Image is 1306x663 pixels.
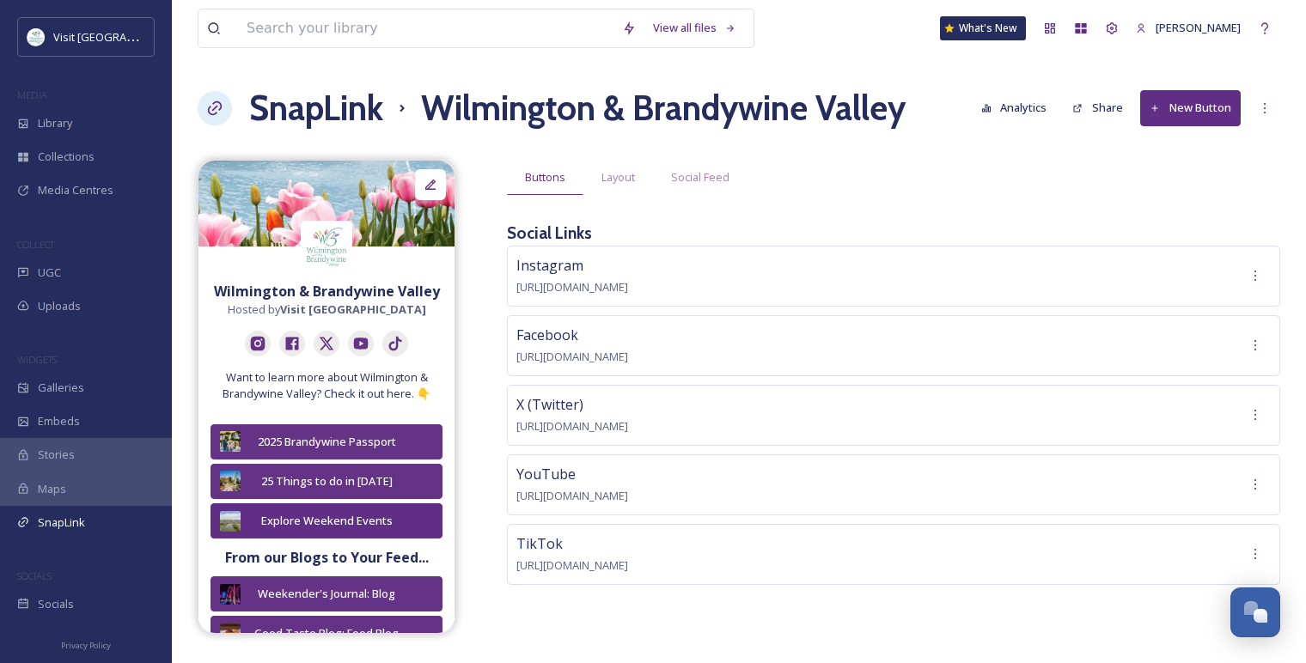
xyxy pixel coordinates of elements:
[17,238,54,251] span: COLLECT
[38,596,74,612] span: Socials
[220,584,241,605] img: 4ce0f75f-39aa-4041-aa5d-0d8d3aad094a.jpg
[516,418,628,434] span: [URL][DOMAIN_NAME]
[249,473,404,490] div: 25 Things to do in [DATE]
[973,91,1065,125] a: Analytics
[27,28,45,46] img: download%20%281%29.jpeg
[671,169,729,186] span: Social Feed
[516,465,576,484] span: YouTube
[249,434,404,450] div: 2025 Brandywine Passport
[61,634,111,654] a: Privacy Policy
[516,325,578,344] span: Facebook
[38,149,95,165] span: Collections
[38,481,66,497] span: Maps
[516,395,583,414] span: X (Twitter)
[516,256,583,275] span: Instagram
[220,471,241,491] img: 698d4f68-f769-4066-88f4-a19765222448.jpg
[17,569,52,582] span: SOCIALS
[38,182,113,198] span: Media Centres
[211,464,442,499] button: 25 Things to do in [DATE]
[516,488,628,503] span: [URL][DOMAIN_NAME]
[973,91,1056,125] button: Analytics
[249,586,404,602] div: Weekender's Journal: Blog
[211,503,442,538] button: Explore Weekend Events
[53,28,186,45] span: Visit [GEOGRAPHIC_DATA]
[516,279,628,295] span: [URL][DOMAIN_NAME]
[516,557,628,573] span: [URL][DOMAIN_NAME]
[507,221,592,246] h3: Social Links
[211,616,442,651] button: Good Taste Blog: Food Blog
[249,513,404,529] div: Explore Weekend Events
[211,576,442,611] button: Weekender's Journal: Blog
[601,169,635,186] span: Layout
[225,548,429,567] strong: From our Blogs to Your Feed...
[249,82,383,134] a: SnapLink
[17,353,57,366] span: WIDGETS
[228,301,426,318] span: Hosted by
[38,265,61,281] span: UGC
[280,301,426,317] strong: Visit [GEOGRAPHIC_DATA]
[61,640,111,651] span: Privacy Policy
[644,11,745,45] a: View all files
[17,88,47,101] span: MEDIA
[38,115,72,131] span: Library
[525,169,565,186] span: Buttons
[1064,91,1132,125] button: Share
[421,82,906,134] h1: Wilmington & Brandywine Valley
[516,534,563,553] span: TikTok
[207,369,446,402] span: Want to learn more about Wilmington & Brandywine Valley? Check it out here. 👇
[1156,20,1241,35] span: [PERSON_NAME]
[516,349,628,364] span: [URL][DOMAIN_NAME]
[238,9,613,47] input: Search your library
[220,511,241,532] img: c5bf8e2f-d3cb-4c78-a737-8626b2e44128.jpg
[940,16,1026,40] a: What's New
[38,413,80,429] span: Embeds
[38,447,75,463] span: Stories
[38,514,85,531] span: SnapLink
[198,161,455,246] img: 49b7db1d-76c9-4042-9e9f-e71dc19abb05.jpg
[1230,587,1280,637] button: Open Chat
[211,424,442,459] button: 2025 Brandywine Passport
[249,625,404,642] div: Good Taste Blog: Food Blog
[220,431,241,452] img: 5e9623b6-5b9f-47ea-b114-7c7bace7133b.jpg
[1127,11,1249,45] a: [PERSON_NAME]
[38,380,84,396] span: Galleries
[1140,90,1241,125] button: New Button
[38,298,81,314] span: Uploads
[301,221,352,272] img: download%20%281%29.jpeg
[220,623,241,644] img: f1274bd1-ede1-4a1c-aa49-7a4eb2566780.jpg
[214,282,440,301] strong: Wilmington & Brandywine Valley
